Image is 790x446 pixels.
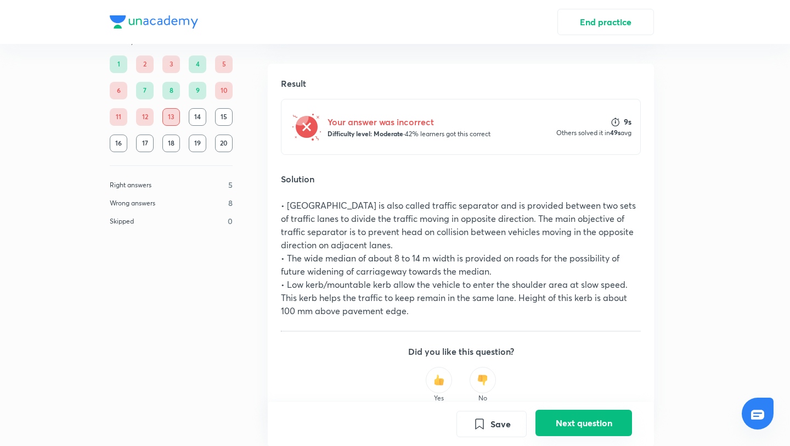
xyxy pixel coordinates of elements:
[162,82,180,99] div: 8
[433,375,444,386] img: thumbs up
[162,108,180,126] div: 13
[215,55,233,73] div: 5
[162,55,180,73] div: 3
[535,410,632,436] button: Next question
[461,393,505,403] p: No
[556,127,631,138] p: Others solved it in avg
[228,197,233,209] p: 8
[328,129,490,139] p: 42% learners got this correct
[189,82,206,99] div: 9
[290,110,323,143] img: wrong
[456,411,527,437] button: Save
[281,77,641,90] h5: Result
[110,15,198,29] img: Company Logo
[417,393,461,403] p: Yes
[110,135,127,152] div: 16
[281,199,641,252] p: • [GEOGRAPHIC_DATA] is also called traffic separator and is provided between two sets of traffic ...
[557,9,654,35] button: End practice
[136,82,154,99] div: 7
[110,55,127,73] div: 1
[189,135,206,152] div: 19
[228,215,233,227] p: 0
[228,179,233,191] p: 5
[110,216,134,226] p: Skipped
[281,278,641,317] p: • Low kerb/mountable kerb allow the vehicle to enter the shoulder area at slow speed. This kerb h...
[281,252,641,278] p: • The wide median of about 8 to 14 m width is provided on roads for the possibility of future wid...
[215,82,233,99] div: 10
[110,108,127,126] div: 11
[110,82,127,99] div: 6
[611,118,619,126] img: stopwatch icon
[328,129,405,138] strong: Difficulty level: Moderate ·
[136,135,154,152] div: 17
[328,115,490,129] h5: Your answer was incorrect
[189,55,206,73] div: 4
[189,108,206,126] div: 14
[110,180,151,190] p: Right answers
[162,135,180,152] div: 18
[110,198,155,208] p: Wrong answers
[477,375,488,386] img: thumbs down
[215,108,233,126] div: 15
[215,135,233,152] div: 20
[281,172,641,186] h5: Solution
[281,345,641,358] h5: Did you like this question?
[610,128,620,137] strong: 49s
[624,116,631,127] strong: 9s
[136,55,154,73] div: 2
[136,108,154,126] div: 12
